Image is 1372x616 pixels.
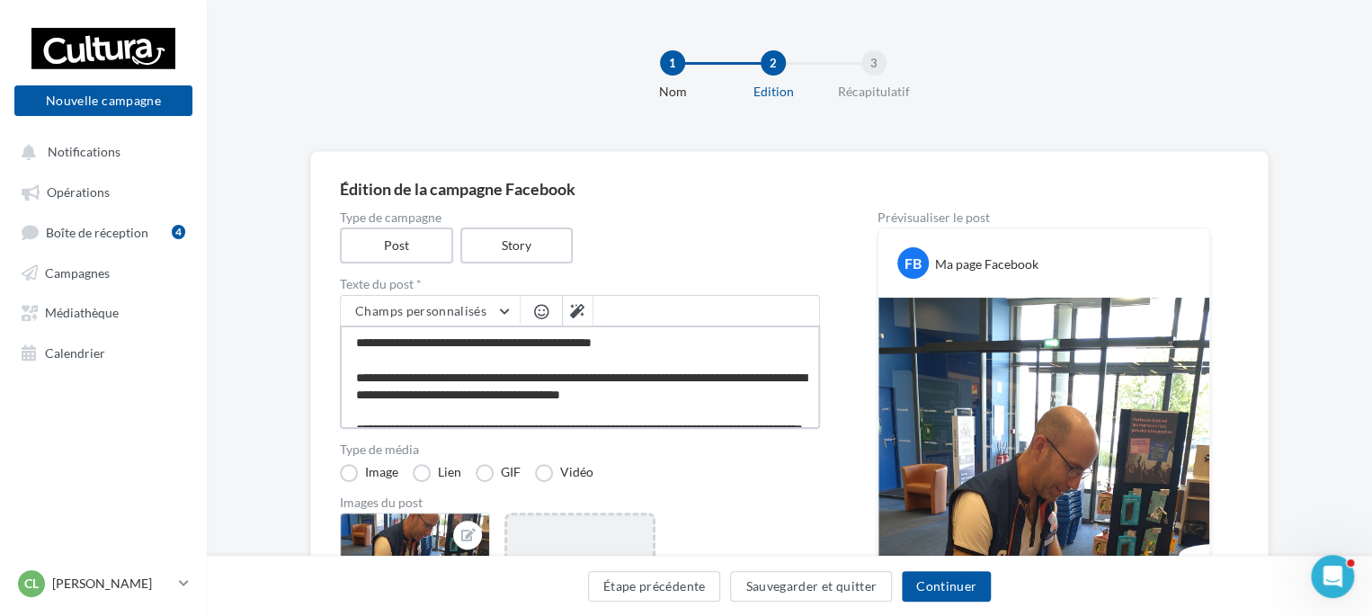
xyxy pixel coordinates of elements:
div: 1 [660,50,685,76]
span: Opérations [47,184,110,200]
p: [PERSON_NAME] [52,575,172,593]
button: Étape précédente [588,571,721,602]
label: Image [340,464,398,482]
iframe: Intercom live chat [1311,555,1354,598]
span: Notifications [48,144,120,159]
a: Campagnes [11,255,196,288]
label: Vidéo [535,464,593,482]
label: GIF [476,464,521,482]
span: Cl [24,575,39,593]
span: Campagnes [45,264,110,280]
div: Récapitulatif [816,83,931,101]
label: Type de campagne [340,211,820,224]
div: Images du post [340,496,820,509]
label: Type de média [340,443,820,456]
label: Story [460,228,574,263]
span: Médiathèque [45,305,119,320]
div: 4 [172,225,185,239]
div: Ma page Facebook [935,255,1038,273]
div: FB [897,247,929,279]
label: Lien [413,464,461,482]
button: Nouvelle campagne [14,85,192,116]
div: 3 [861,50,886,76]
span: Champs personnalisés [355,303,486,318]
span: Boîte de réception [46,224,148,239]
a: Cl [PERSON_NAME] [14,567,192,601]
button: Continuer [902,571,991,602]
div: Prévisualiser le post [878,211,1210,224]
button: Champs personnalisés [341,296,520,326]
div: Édition de la campagne Facebook [340,181,1239,197]
label: Post [340,228,453,263]
span: Calendrier [45,344,105,360]
button: Notifications [11,135,189,167]
a: Calendrier [11,335,196,368]
div: Edition [716,83,831,101]
a: Opérations [11,174,196,207]
div: Nom [615,83,730,101]
a: Boîte de réception4 [11,215,196,248]
a: Médiathèque [11,295,196,327]
div: 2 [761,50,786,76]
label: Texte du post * [340,278,820,290]
button: Sauvegarder et quitter [730,571,892,602]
